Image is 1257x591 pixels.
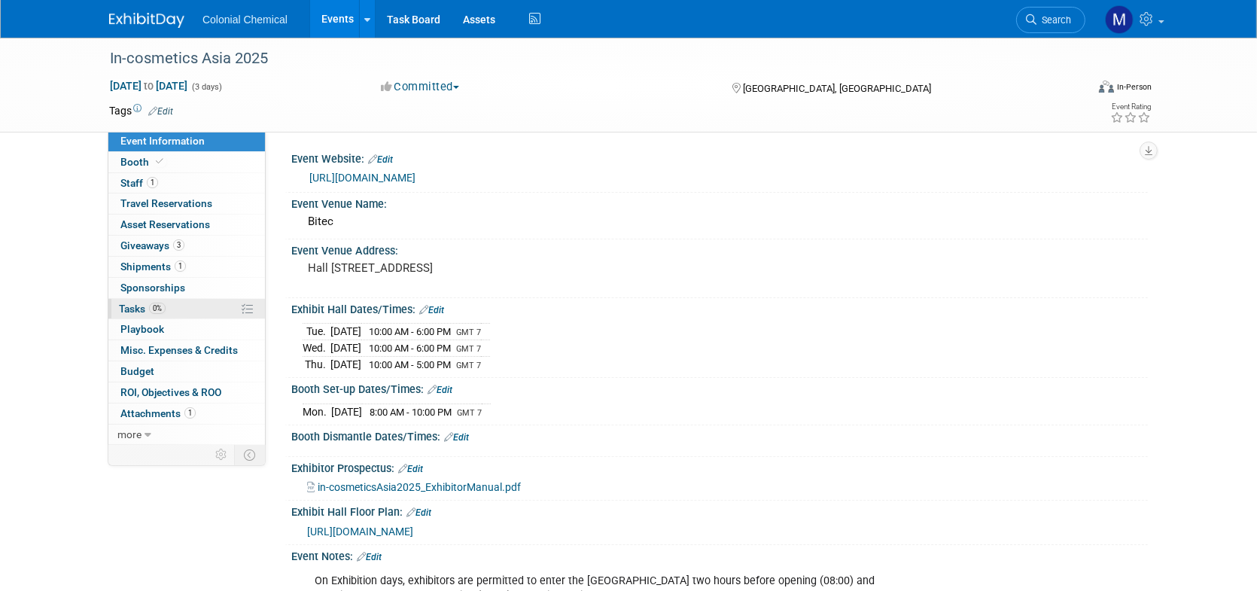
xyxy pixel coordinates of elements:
td: Tags [109,103,173,118]
a: Misc. Expenses & Credits [108,340,265,361]
span: 10:00 AM - 6:00 PM [369,326,451,337]
a: Asset Reservations [108,215,265,235]
span: [GEOGRAPHIC_DATA], [GEOGRAPHIC_DATA] [743,83,931,94]
span: 10:00 AM - 6:00 PM [369,343,451,354]
a: more [108,425,265,445]
span: Attachments [120,407,196,419]
span: Shipments [120,260,186,273]
a: Travel Reservations [108,193,265,214]
a: [URL][DOMAIN_NAME] [309,172,415,184]
td: Mon. [303,404,331,419]
td: [DATE] [330,356,361,372]
span: 0% [149,303,166,314]
a: in-cosmeticsAsia2025_ExhibitorManual.pdf [307,481,521,493]
button: Committed [376,79,465,95]
span: Tasks [119,303,166,315]
span: [DATE] [DATE] [109,79,188,93]
span: 1 [184,407,196,419]
div: Event Website: [291,148,1148,167]
a: Edit [406,507,431,518]
span: 3 [173,239,184,251]
td: [DATE] [330,324,361,340]
div: In-cosmetics Asia 2025 [105,45,1063,72]
td: [DATE] [331,404,362,419]
a: Playbook [108,319,265,340]
div: Exhibit Hall Floor Plan: [291,501,1148,520]
a: Tasks0% [108,299,265,319]
span: GMT 7 [456,344,481,354]
a: Giveaways3 [108,236,265,256]
td: Personalize Event Tab Strip [208,445,235,465]
span: to [142,80,156,92]
span: in-cosmeticsAsia2025_ExhibitorManual.pdf [318,481,521,493]
span: Sponsorships [120,282,185,294]
a: Edit [444,432,469,443]
div: Event Format [997,78,1152,101]
a: Sponsorships [108,278,265,298]
a: ROI, Objectives & ROO [108,382,265,403]
div: Bitec [303,210,1137,233]
div: Event Rating [1110,103,1151,111]
a: Staff1 [108,173,265,193]
td: Tue. [303,324,330,340]
img: Format-Inperson.png [1099,81,1114,93]
span: Booth [120,156,166,168]
span: Giveaways [120,239,184,251]
i: Booth reservation complete [156,157,163,166]
span: Staff [120,177,158,189]
pre: Hall [STREET_ADDRESS] [308,261,632,275]
span: more [117,428,142,440]
span: Colonial Chemical [202,14,288,26]
a: Edit [419,305,444,315]
span: 1 [147,177,158,188]
a: Event Information [108,131,265,151]
div: Booth Dismantle Dates/Times: [291,425,1148,445]
a: Edit [428,385,452,395]
a: [URL][DOMAIN_NAME] [307,526,413,538]
span: (3 days) [190,82,222,92]
a: Shipments1 [108,257,265,277]
span: 8:00 AM - 10:00 PM [370,407,452,418]
span: Budget [120,365,154,377]
td: Thu. [303,356,330,372]
a: Edit [357,552,382,562]
span: 1 [175,260,186,272]
span: Travel Reservations [120,197,212,209]
span: Asset Reservations [120,218,210,230]
a: Attachments1 [108,404,265,424]
div: Booth Set-up Dates/Times: [291,378,1148,398]
a: Budget [108,361,265,382]
span: Misc. Expenses & Credits [120,344,238,356]
div: Event Notes: [291,545,1148,565]
span: ROI, Objectives & ROO [120,386,221,398]
div: Exhibit Hall Dates/Times: [291,298,1148,318]
span: Search [1036,14,1071,26]
span: GMT 7 [456,361,481,370]
a: Search [1016,7,1085,33]
div: Event Venue Name: [291,193,1148,212]
span: GMT 7 [456,327,481,337]
span: Playbook [120,323,164,335]
a: Edit [148,106,173,117]
div: Exhibitor Prospectus: [291,457,1148,477]
td: Toggle Event Tabs [235,445,266,465]
td: [DATE] [330,340,361,357]
td: Wed. [303,340,330,357]
span: 10:00 AM - 5:00 PM [369,359,451,370]
a: Edit [368,154,393,165]
div: In-Person [1116,81,1152,93]
a: Booth [108,152,265,172]
img: ExhibitDay [109,13,184,28]
div: Event Venue Address: [291,239,1148,258]
span: GMT 7 [457,408,482,418]
img: Megan Gibson [1105,5,1134,34]
a: Edit [398,464,423,474]
span: Event Information [120,135,205,147]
